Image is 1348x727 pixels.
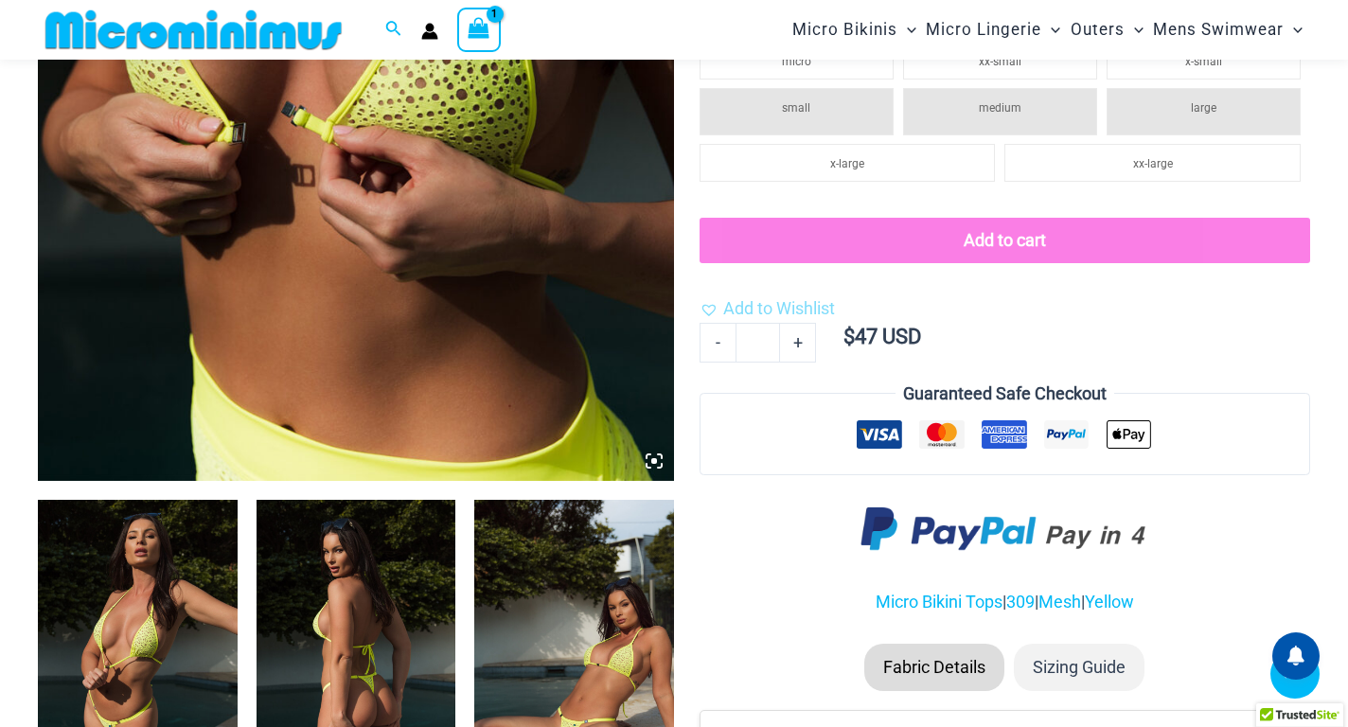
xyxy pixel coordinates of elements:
span: Micro Bikinis [792,6,897,54]
a: Search icon link [385,18,402,42]
a: - [700,323,736,363]
a: Mesh [1038,592,1081,612]
a: Micro BikinisMenu ToggleMenu Toggle [788,6,921,54]
nav: Site Navigation [785,3,1310,57]
a: View Shopping Cart, 1 items [457,8,501,51]
span: Mens Swimwear [1153,6,1284,54]
span: Outers [1071,6,1125,54]
img: MM SHOP LOGO FLAT [38,9,349,51]
li: x-large [700,144,996,182]
a: Add to Wishlist [700,294,835,323]
span: xx-large [1133,157,1173,170]
span: xx-small [979,55,1021,68]
span: Micro Lingerie [926,6,1041,54]
li: large [1107,88,1301,135]
p: | | | [700,588,1310,616]
span: large [1191,101,1216,115]
span: Menu Toggle [1284,6,1303,54]
a: Account icon link [421,23,438,40]
span: micro [782,55,811,68]
a: Micro Bikini Tops [876,592,1002,612]
legend: Guaranteed Safe Checkout [896,380,1114,408]
span: small [782,101,810,115]
li: Sizing Guide [1014,644,1144,691]
span: x-large [830,157,864,170]
a: 309 [1006,592,1035,612]
a: OutersMenu ToggleMenu Toggle [1066,6,1148,54]
a: Mens SwimwearMenu ToggleMenu Toggle [1148,6,1307,54]
li: Fabric Details [864,644,1004,691]
input: Product quantity [736,323,780,363]
li: small [700,88,894,135]
a: Yellow [1085,592,1134,612]
li: medium [903,88,1097,135]
a: + [780,323,816,363]
span: $ [843,325,855,348]
span: Menu Toggle [897,6,916,54]
li: xx-small [903,42,1097,80]
span: x-small [1185,55,1222,68]
bdi: 47 USD [843,325,921,348]
button: Add to cart [700,218,1310,263]
span: medium [979,101,1021,115]
li: micro [700,42,894,80]
span: Menu Toggle [1125,6,1144,54]
li: x-small [1107,42,1301,80]
span: Add to Wishlist [723,298,835,318]
a: Micro LingerieMenu ToggleMenu Toggle [921,6,1065,54]
span: Menu Toggle [1041,6,1060,54]
li: xx-large [1004,144,1301,182]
